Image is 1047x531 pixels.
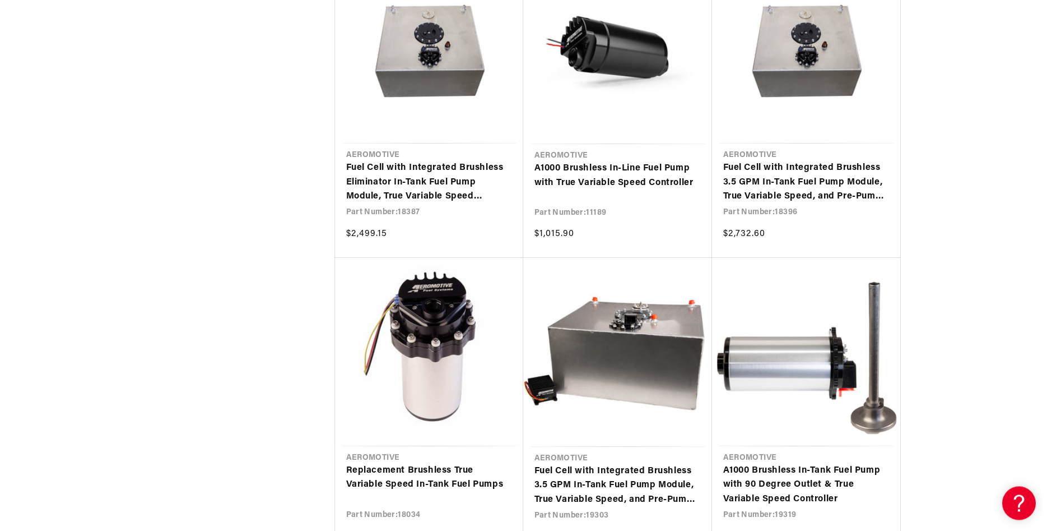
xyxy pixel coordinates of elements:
a: A1000 Brushless In-Line Fuel Pump with True Variable Speed Controller [534,161,701,190]
a: A1000 Brushless In-Tank Fuel Pump with 90 Degree Outlet & True Variable Speed Controller [723,464,889,507]
a: Fuel Cell with Integrated Brushless Eliminator In-Tank Fuel Pump Module, True Variable Speed Cont... [346,161,512,204]
a: Fuel Cell with Integrated Brushless 3.5 GPM In-Tank Fuel Pump Module, True Variable Speed, and Pr... [723,161,889,204]
a: Fuel Cell with Integrated Brushless 3.5 GPM In-Tank Fuel Pump Module, True Variable Speed, and Pr... [534,464,701,507]
a: Replacement Brushless True Variable Speed In-Tank Fuel Pumps [346,464,512,492]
